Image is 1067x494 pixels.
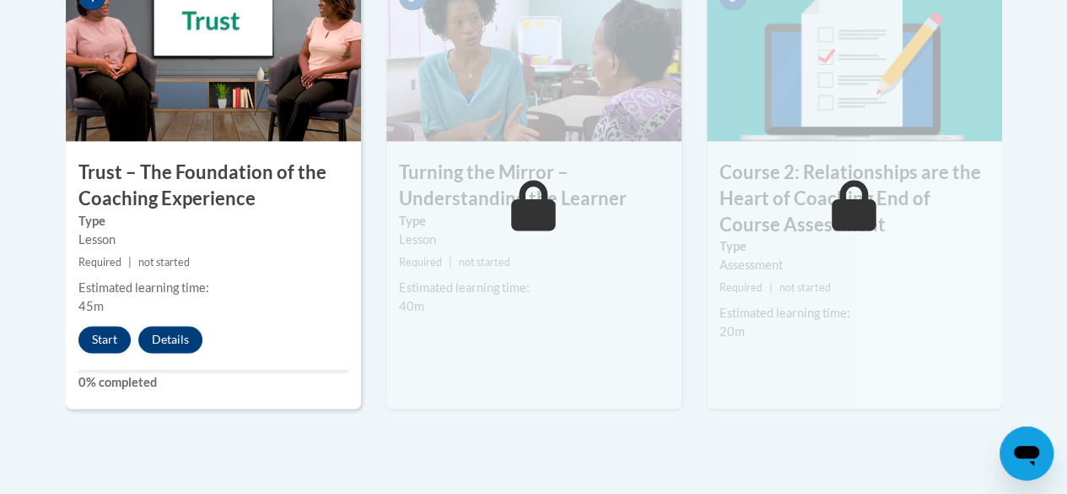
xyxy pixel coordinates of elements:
[1000,426,1054,480] iframe: Button to launch messaging window
[386,160,682,212] h3: Turning the Mirror – Understanding the Learner
[449,256,452,269] span: |
[399,299,424,313] span: 40m
[769,281,773,294] span: |
[719,281,763,294] span: Required
[399,231,669,249] div: Lesson
[399,212,669,231] label: Type
[779,281,831,294] span: not started
[128,256,132,269] span: |
[399,279,669,297] div: Estimated learning time:
[719,237,989,256] label: Type
[707,160,1002,237] h3: Course 2: Relationships are the Heart of Coaching End of Course Assessment
[138,256,190,269] span: not started
[399,256,442,269] span: Required
[459,256,510,269] span: not started
[719,324,745,339] span: 20m
[78,279,348,297] div: Estimated learning time:
[78,256,121,269] span: Required
[719,304,989,323] div: Estimated learning time:
[78,231,348,249] div: Lesson
[78,373,348,392] label: 0% completed
[78,212,348,231] label: Type
[138,326,202,353] button: Details
[66,160,361,212] h3: Trust – The Foundation of the Coaching Experience
[719,256,989,274] div: Assessment
[78,326,131,353] button: Start
[78,299,104,313] span: 45m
